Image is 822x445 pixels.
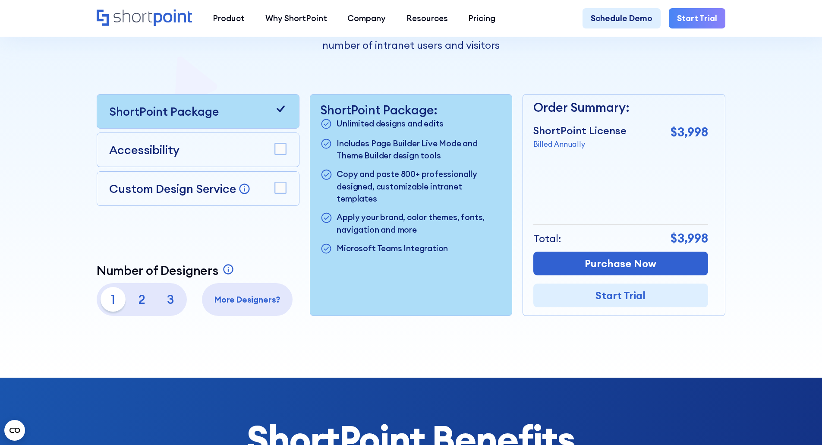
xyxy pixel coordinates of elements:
p: Order Summary: [533,98,708,117]
p: $3,998 [671,123,708,142]
a: Company [337,8,396,29]
div: Resources [406,12,448,25]
p: ShortPoint License [533,123,627,139]
p: Accessibility [109,141,180,158]
a: Why ShortPoint [255,8,337,29]
p: Total: [533,231,561,246]
p: $3,998 [671,229,708,248]
a: Home [97,9,192,27]
p: More Designers? [206,294,289,306]
p: Custom Design Service [109,181,236,196]
div: Product [213,12,245,25]
p: ShortPoint Package: [320,103,501,117]
p: Apply your brand, color themes, fonts, navigation and more [337,211,501,236]
div: Pricing [468,12,495,25]
a: Start Trial [533,284,708,307]
p: Unlimited designs and edits [337,117,444,131]
p: Number of Designers [97,263,218,278]
a: Resources [396,8,458,29]
p: 3 [158,287,183,312]
p: Copy and paste 800+ professionally designed, customizable intranet templates [337,168,501,205]
a: Product [202,8,255,29]
p: 1 [101,287,125,312]
a: Purchase Now [533,252,708,275]
a: Schedule Demo [583,8,661,29]
button: Open CMP widget [4,420,25,441]
div: Company [347,12,386,25]
a: Pricing [458,8,506,29]
a: Start Trial [669,8,725,29]
p: 2 [129,287,154,312]
p: Microsoft Teams Integration [337,242,448,256]
iframe: Chat Widget [779,404,822,445]
p: Billed Annually [533,139,627,149]
div: Why ShortPoint [265,12,327,25]
p: ShortPoint Package [109,103,219,120]
p: Includes Page Builder Live Mode and Theme Builder design tools [337,137,501,162]
a: Number of Designers [97,263,237,278]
